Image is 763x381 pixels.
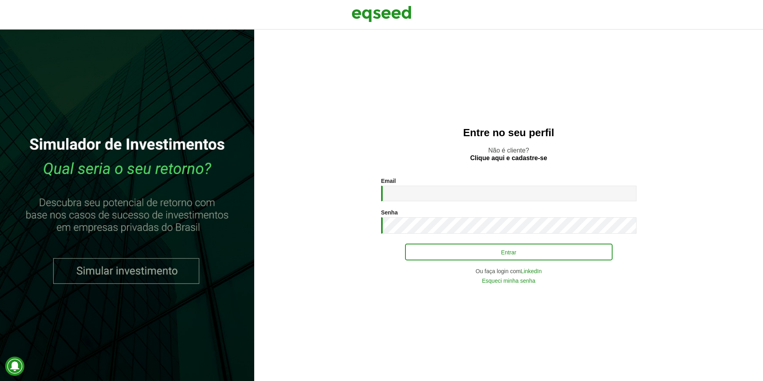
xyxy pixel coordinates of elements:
button: Entrar [405,244,613,260]
a: Clique aqui e cadastre-se [470,155,547,161]
label: Email [381,178,396,184]
img: EqSeed Logo [352,4,411,24]
a: LinkedIn [521,268,542,274]
label: Senha [381,210,398,215]
a: Esqueci minha senha [482,278,536,284]
h2: Entre no seu perfil [270,127,747,139]
p: Não é cliente? [270,147,747,162]
div: Ou faça login com [381,268,636,274]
